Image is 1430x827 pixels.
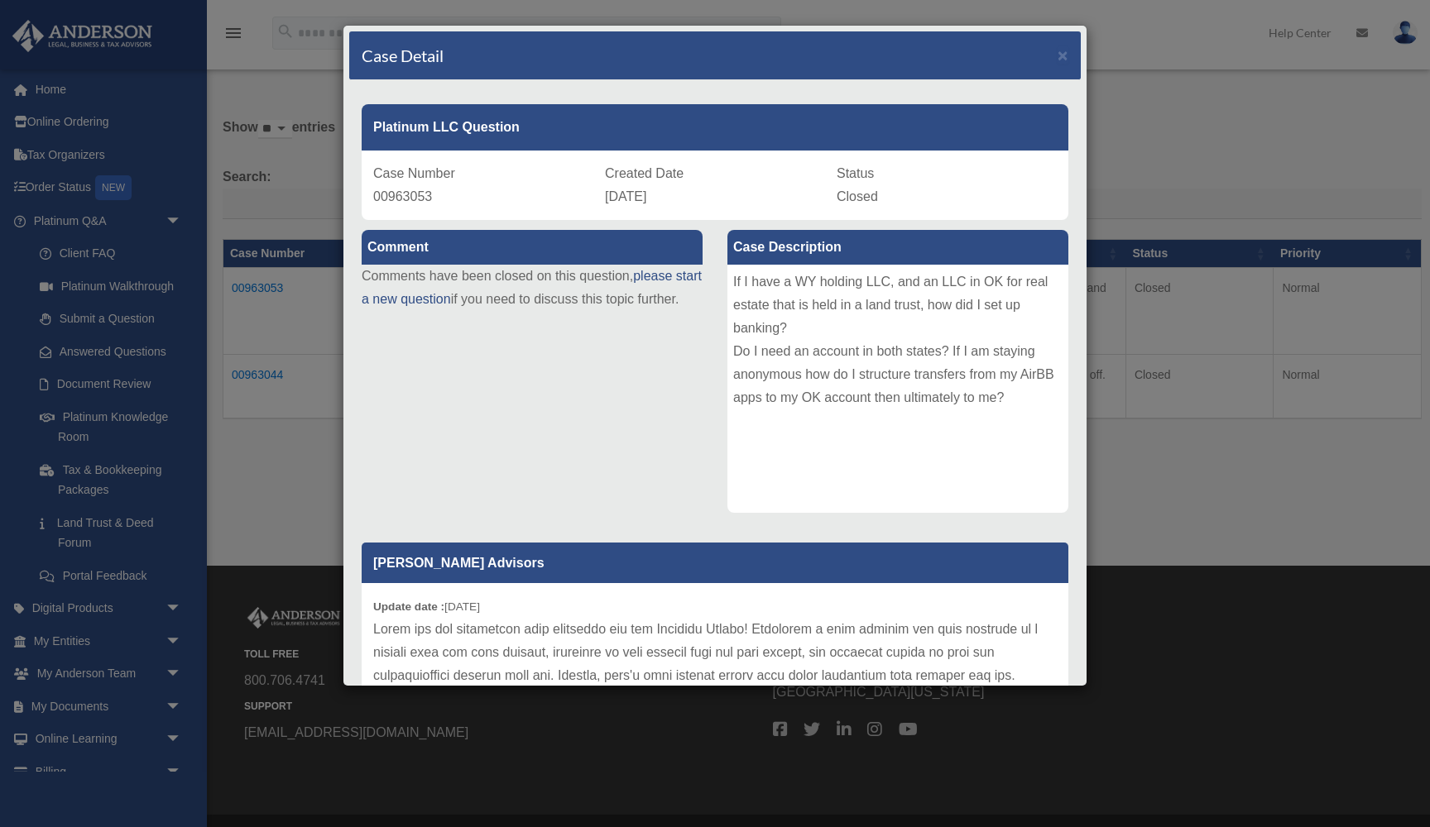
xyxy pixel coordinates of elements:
[1058,46,1068,64] button: Close
[373,166,455,180] span: Case Number
[1058,45,1068,65] span: ×
[362,230,703,265] label: Comment
[373,600,444,613] b: Update date :
[362,265,703,311] p: Comments have been closed on this question, if you need to discuss this topic further.
[362,44,444,67] h4: Case Detail
[727,265,1068,513] div: If I have a WY holding LLC, and an LLC in OK for real estate that is held in a land trust, how di...
[605,166,684,180] span: Created Date
[362,543,1068,583] p: [PERSON_NAME] Advisors
[373,189,432,203] span: 00963053
[362,269,702,306] a: please start a new question
[727,230,1068,265] label: Case Description
[837,166,874,180] span: Status
[362,104,1068,151] div: Platinum LLC Question
[373,600,480,613] small: [DATE]
[837,189,878,203] span: Closed
[605,189,646,203] span: [DATE]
